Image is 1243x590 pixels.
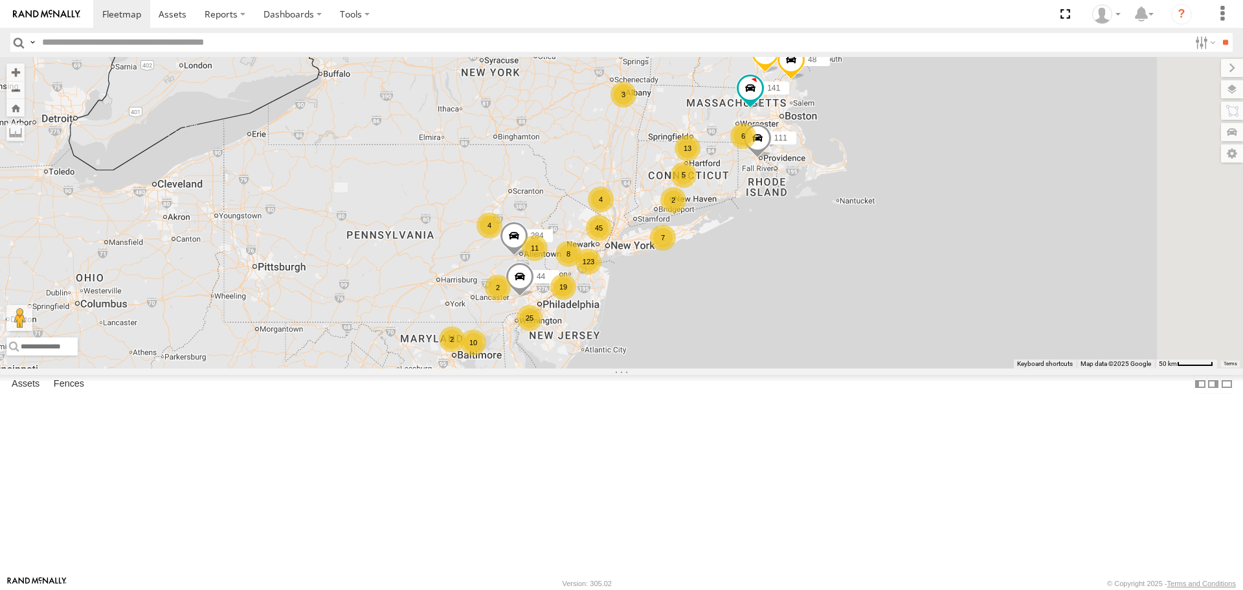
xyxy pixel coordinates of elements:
[537,272,545,281] span: 44
[6,99,25,117] button: Zoom Home
[650,225,676,251] div: 7
[1224,361,1237,366] a: Terms
[6,305,32,331] button: Drag Pegman onto the map to open Street View
[1207,375,1220,394] label: Dock Summary Table to the Right
[1220,375,1233,394] label: Hide Summary Table
[1171,4,1192,25] i: ?
[675,135,700,161] div: 13
[460,330,486,356] div: 10
[5,376,46,394] label: Assets
[6,63,25,81] button: Zoom in
[476,212,502,238] div: 4
[555,241,581,267] div: 8
[586,215,612,241] div: 45
[485,275,511,301] div: 2
[6,123,25,141] label: Measure
[660,187,686,213] div: 2
[7,577,67,590] a: Visit our Website
[1017,359,1073,369] button: Keyboard shortcuts
[774,133,787,142] span: 111
[6,81,25,99] button: Zoom out
[610,82,636,108] div: 3
[1159,360,1177,367] span: 50 km
[1167,580,1236,587] a: Terms and Conditions
[1155,359,1217,369] button: Map Scale: 50 km per 52 pixels
[588,187,614,212] div: 4
[517,305,543,331] div: 25
[1081,360,1151,367] span: Map data ©2025 Google
[550,274,576,300] div: 19
[522,235,548,261] div: 11
[767,84,780,93] span: 141
[47,376,91,394] label: Fences
[563,580,612,587] div: Version: 305.02
[671,162,697,188] div: 5
[1190,33,1218,52] label: Search Filter Options
[1088,5,1125,24] div: Kim Nappi
[1107,580,1236,587] div: © Copyright 2025 -
[1194,375,1207,394] label: Dock Summary Table to the Left
[531,231,544,240] span: 284
[27,33,38,52] label: Search Query
[13,10,80,19] img: rand-logo.svg
[730,123,756,149] div: 6
[439,326,465,352] div: 2
[808,56,816,65] span: 48
[1221,144,1243,163] label: Map Settings
[576,249,601,275] div: 123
